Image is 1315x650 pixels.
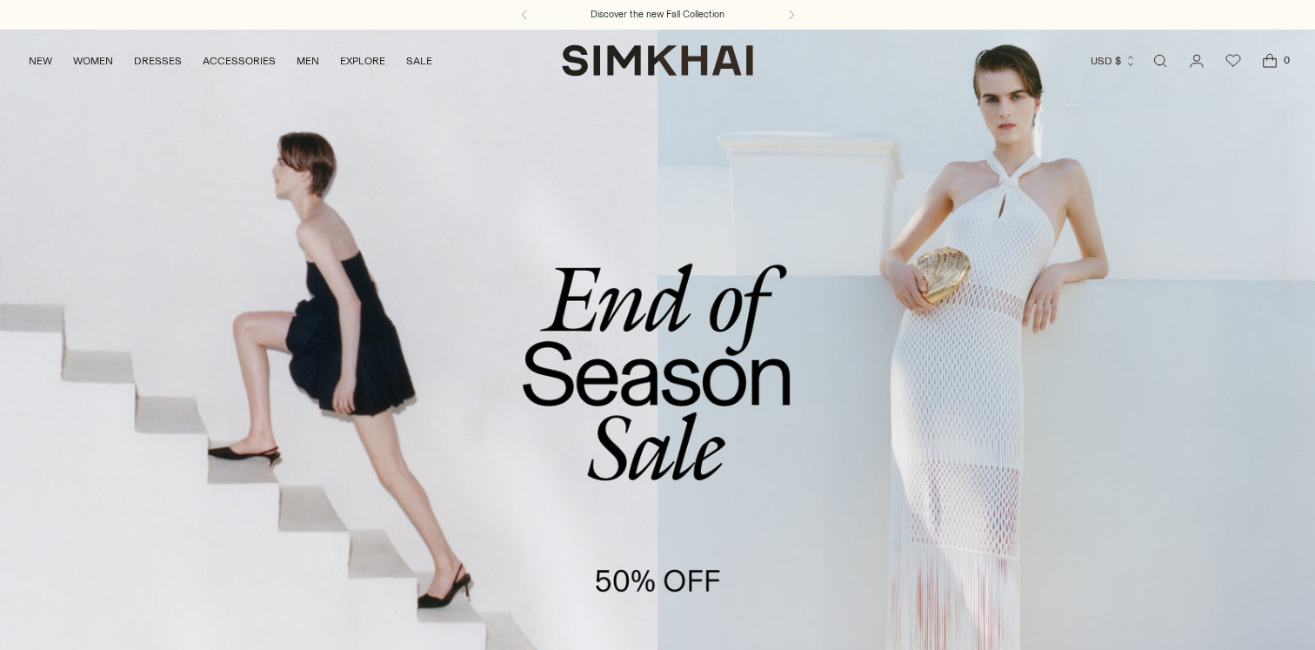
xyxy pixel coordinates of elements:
a: WOMEN [73,42,113,80]
a: Wishlist [1216,44,1251,78]
a: ACCESSORIES [203,42,276,80]
a: Discover the new Fall Collection [591,8,724,22]
a: Go to the account page [1179,44,1214,78]
a: Open search modal [1143,44,1178,78]
a: EXPLORE [340,42,385,80]
a: SALE [406,42,432,80]
button: USD $ [1091,42,1137,80]
a: DRESSES [134,42,182,80]
a: SIMKHAI [562,44,753,77]
a: Open cart modal [1252,44,1287,78]
a: MEN [297,42,319,80]
a: NEW [29,42,52,80]
span: 0 [1278,52,1294,68]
